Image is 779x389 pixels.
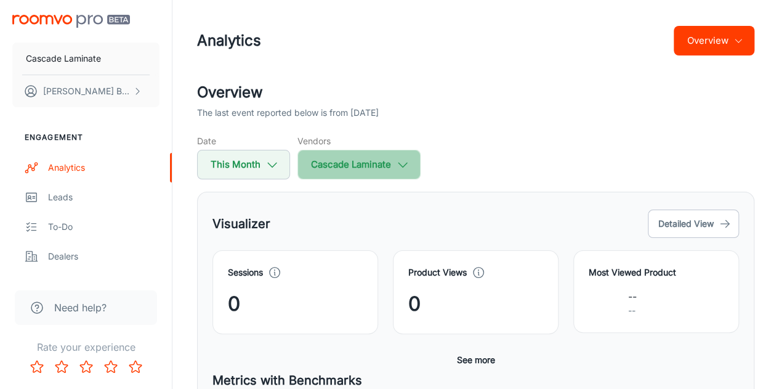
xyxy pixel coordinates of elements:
div: To-do [48,220,159,234]
p: -- [628,289,637,304]
button: Overview [674,26,754,55]
div: Dealers [48,250,159,263]
button: Cascade Laminate [12,43,159,75]
img: Roomvo PRO Beta [12,15,130,28]
span: 0 [228,289,240,319]
button: See more [452,349,500,371]
button: Rate 3 star [74,354,99,379]
button: Rate 2 star [49,354,74,379]
button: [PERSON_NAME] Buckwold [12,75,159,107]
p: Cascade Laminate [26,52,101,65]
span: 0 [408,289,421,319]
button: Rate 4 star [99,354,123,379]
h4: Most Viewed Product [589,266,724,279]
div: Analytics [48,161,159,174]
h5: Visualizer [212,215,270,233]
button: Cascade Laminate [297,150,421,179]
button: Rate 1 star [25,354,49,379]
button: Rate 5 star [123,354,148,379]
h4: Product Views [408,266,467,279]
h2: Overview [197,81,754,104]
h5: Vendors [297,134,421,147]
p: Rate your experience [10,340,162,354]
span: Need help? [54,300,107,315]
button: Detailed View [648,210,739,238]
h1: Analytics [197,30,261,52]
div: Leads [48,190,159,204]
h4: Sessions [228,266,263,279]
p: [PERSON_NAME] Buckwold [43,84,130,98]
p: -- [628,304,637,317]
button: This Month [197,150,290,179]
h5: Date [197,134,290,147]
p: The last event reported below is from [DATE] [197,106,379,120]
